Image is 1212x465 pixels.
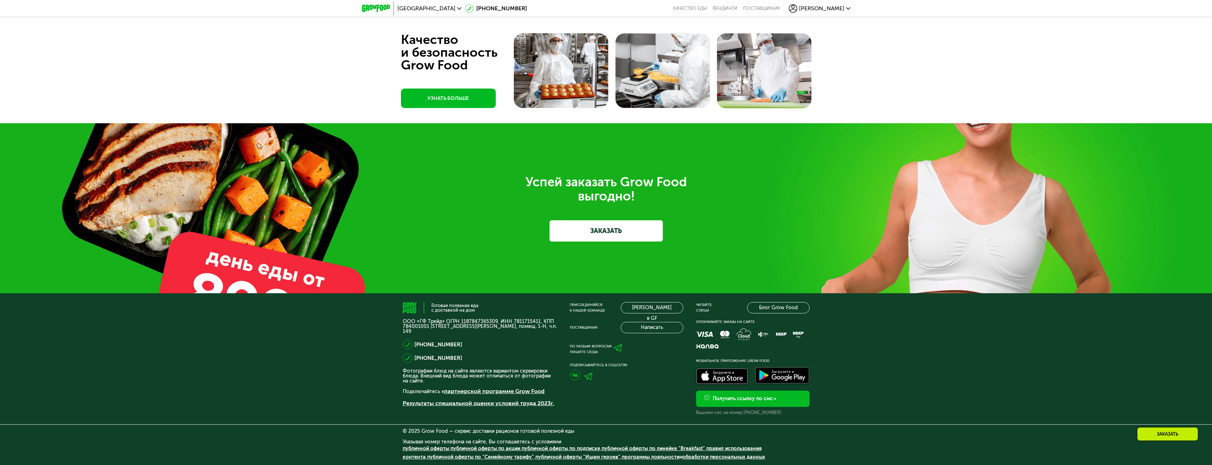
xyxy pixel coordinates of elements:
[431,303,478,312] div: Готовая полезная еда с доставкой на дом
[673,6,707,11] a: Качество еды
[403,446,765,460] span: , , , , , , , и
[696,302,712,313] div: Читайте статьи
[696,319,810,325] div: Оплачивайте заказы на сайте
[408,175,804,203] div: Успей заказать Grow Food выгодно!
[414,340,462,349] a: [PHONE_NUMBER]
[753,366,811,386] img: Доступно в Google Play
[535,454,620,460] a: публичной оферты "Ищем героев"
[621,322,683,333] button: Написать
[427,454,534,460] a: публичной оферты по "Семейному тарифу"
[570,362,683,368] div: Подписывайтесь в соцсетях
[403,319,557,334] p: ООО «ГФ Трейд» ОГРН 1187847365309, ИНН 7811715411, КПП 784001001 [STREET_ADDRESS][PERSON_NAME], п...
[403,446,449,452] a: публичной оферты
[522,446,600,452] a: публичной оферты по подписке
[401,33,524,72] div: Качество и безопасность Grow Food
[403,369,557,384] p: Фотографии блюд на сайте являются вариантом сервировки блюда. Внешний вид блюда может отличаться ...
[1137,427,1198,441] div: Заказать
[403,440,810,465] div: Указывая номер телефона на сайте, Вы соглашаетесь с условиями
[403,387,557,396] p: Подключайтесь к
[743,6,780,11] div: поставщикам
[465,4,527,13] a: [PHONE_NUMBER]
[696,391,810,407] button: Получить ссылку по смс
[570,302,605,313] div: Присоединяйся к нашей команде
[414,354,462,362] a: [PHONE_NUMBER]
[570,344,612,355] div: По любым вопросам пишите сюда:
[570,325,598,330] div: Поставщикам:
[602,446,705,452] a: публичной оферты по линейке "Breakfast"
[696,410,810,415] div: Вышлем смс на номер [PHONE_NUMBER]
[713,395,776,402] div: Получить ссылку по смс
[682,454,765,460] a: обработки персональных данных
[401,89,496,108] a: УЗНАТЬ БОЛЬШЕ
[799,6,844,11] span: [PERSON_NAME]
[397,6,455,11] span: [GEOGRAPHIC_DATA]
[403,429,810,434] div: © 2025 Grow Food — сервис доставки рационов готовой полезной еды
[621,302,683,313] a: [PERSON_NAME] в GF
[713,6,737,11] a: Вендинги
[747,302,810,313] a: Блог Grow Food
[444,388,545,395] a: партнерской программе Grow Food
[622,454,679,460] a: программы лояльности
[450,446,520,452] a: публичной оферты по акции
[403,446,762,460] a: правил использования контента
[696,358,810,364] div: Мобильное приложение Grow Food
[550,220,663,242] a: ЗАКАЗАТЬ
[403,400,554,407] a: Результаты специальной оценки условий труда 2023г.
